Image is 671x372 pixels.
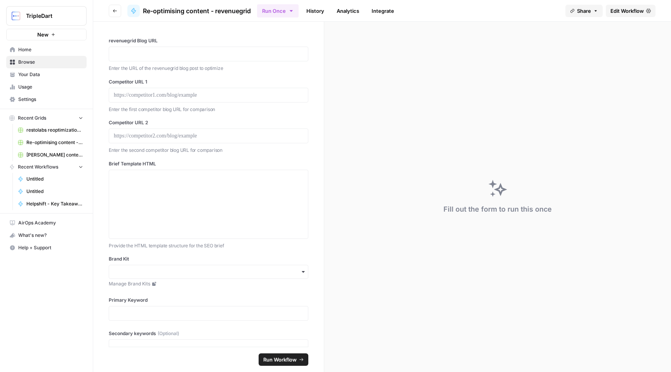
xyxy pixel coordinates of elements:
a: [PERSON_NAME] content optimization Grid [DATE] [14,149,87,161]
span: Usage [18,83,83,90]
span: Recent Workflows [18,163,58,170]
span: Re-optimising content - revenuegrid [143,6,251,16]
a: Analytics [332,5,364,17]
a: Home [6,43,87,56]
a: AirOps Academy [6,217,87,229]
label: Secondary keywords [109,330,308,337]
label: Brief Template HTML [109,160,308,167]
a: Your Data [6,68,87,81]
span: restolabs reoptimizations aug [26,127,83,134]
button: Recent Workflows [6,161,87,173]
div: What's new? [7,229,86,241]
span: Settings [18,96,83,103]
label: Primary Keyword [109,297,308,304]
span: Helpshift - Key Takeaways [26,200,83,207]
a: restolabs reoptimizations aug [14,124,87,136]
a: Integrate [367,5,399,17]
span: Recent Grids [18,115,46,122]
span: Help + Support [18,244,83,251]
a: History [302,5,329,17]
p: Provide the HTML template structure for the SEO brief [109,242,308,250]
label: Brand Kit [109,256,308,262]
span: Browse [18,59,83,66]
label: Competitor URL 2 [109,119,308,126]
span: Run Workflow [263,356,297,363]
span: Untitled [26,188,83,195]
span: AirOps Academy [18,219,83,226]
a: Re-optimising content - revenuegrid [127,5,251,17]
a: Untitled [14,185,87,198]
span: Your Data [18,71,83,78]
div: Fill out the form to run this once [443,204,552,215]
a: Manage Brand Kits [109,280,308,287]
button: Run Workflow [259,353,308,366]
button: What's new? [6,229,87,242]
button: New [6,29,87,40]
button: Share [565,5,603,17]
label: revenuegrid Blog URL [109,37,308,44]
span: Re-optimising content - revenuegrid Grid [26,139,83,146]
span: Untitled [26,176,83,183]
span: [PERSON_NAME] content optimization Grid [DATE] [26,151,83,158]
button: Workspace: TripleDart [6,6,87,26]
a: Settings [6,93,87,106]
a: Re-optimising content - revenuegrid Grid [14,136,87,149]
span: Share [577,7,591,15]
a: Usage [6,81,87,93]
p: Enter the URL of the revenuegrid blog post to optimize [109,64,308,72]
a: Untitled [14,173,87,185]
span: TripleDart [26,12,73,20]
span: Edit Workflow [610,7,644,15]
span: Home [18,46,83,53]
a: Browse [6,56,87,68]
a: Edit Workflow [606,5,655,17]
button: Run Once [257,4,299,17]
span: (Optional) [158,330,179,337]
button: Recent Grids [6,112,87,124]
img: TripleDart Logo [9,9,23,23]
a: Helpshift - Key Takeaways [14,198,87,210]
span: New [37,31,49,38]
button: Help + Support [6,242,87,254]
p: Enter the first competitor blog URL for comparison [109,106,308,113]
p: Enter the second competitor blog URL for comparison [109,146,308,154]
label: Competitor URL 1 [109,78,308,85]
